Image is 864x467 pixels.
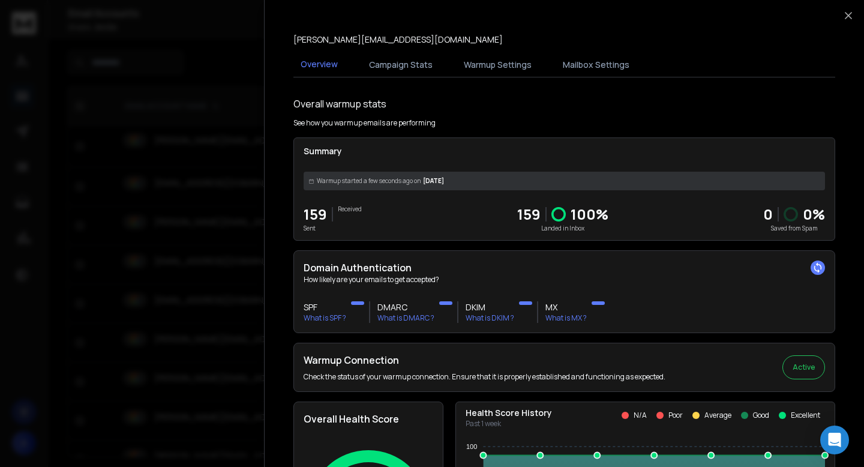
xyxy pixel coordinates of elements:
[668,411,683,420] p: Poor
[704,411,731,420] p: Average
[791,411,820,420] p: Excellent
[293,97,386,111] h1: Overall warmup stats
[517,205,541,224] p: 159
[634,411,647,420] p: N/A
[362,52,440,78] button: Campaign Stats
[466,407,552,419] p: Health Score History
[466,301,514,313] h3: DKIM
[466,419,552,429] p: Past 1 week
[304,313,346,323] p: What is SPF ?
[763,204,773,224] strong: 0
[304,275,825,285] p: How likely are your emails to get accepted?
[293,118,436,128] p: See how you warmup emails are performing
[803,205,825,224] p: 0 %
[457,52,539,78] button: Warmup Settings
[377,301,434,313] h3: DMARC
[304,372,665,382] p: Check the status of your warmup connection. Ensure that it is properly established and functionin...
[466,313,514,323] p: What is DKIM ?
[571,205,608,224] p: 100 %
[753,411,769,420] p: Good
[545,301,587,313] h3: MX
[782,355,825,379] button: Active
[304,261,825,275] h2: Domain Authentication
[545,313,587,323] p: What is MX ?
[820,426,849,454] div: Open Intercom Messenger
[317,176,421,185] span: Warmup started a few seconds ago on
[304,172,825,190] div: [DATE]
[293,34,503,46] p: [PERSON_NAME][EMAIL_ADDRESS][DOMAIN_NAME]
[466,443,477,450] tspan: 100
[763,224,825,233] p: Saved from Spam
[304,412,433,426] h2: Overall Health Score
[304,145,825,157] p: Summary
[304,205,327,224] p: 159
[517,224,608,233] p: Landed in Inbox
[338,205,362,214] p: Received
[377,313,434,323] p: What is DMARC ?
[304,353,665,367] h2: Warmup Connection
[556,52,637,78] button: Mailbox Settings
[293,51,345,79] button: Overview
[304,224,327,233] p: Sent
[304,301,346,313] h3: SPF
